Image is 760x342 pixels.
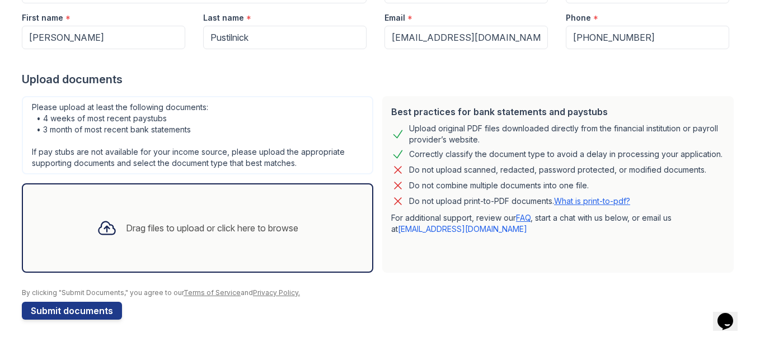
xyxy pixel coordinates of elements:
[398,224,527,234] a: [EMAIL_ADDRESS][DOMAIN_NAME]
[203,12,244,23] label: Last name
[184,288,241,297] a: Terms of Service
[391,105,725,118] div: Best practices for bank statements and paystubs
[713,297,749,331] iframe: chat widget
[516,213,531,222] a: FAQ
[554,196,630,206] a: What is print-to-pdf?
[409,163,706,177] div: Do not upload scanned, redacted, password protected, or modified documents.
[22,302,122,320] button: Submit documents
[253,288,300,297] a: Privacy Policy.
[126,221,298,235] div: Drag files to upload or click here to browse
[22,72,738,87] div: Upload documents
[22,288,738,297] div: By clicking "Submit Documents," you agree to our and
[566,12,591,23] label: Phone
[409,148,723,161] div: Correctly classify the document type to avoid a delay in processing your application.
[384,12,405,23] label: Email
[22,96,373,174] div: Please upload at least the following documents: • 4 weeks of most recent paystubs • 3 month of mo...
[409,123,725,145] div: Upload original PDF files downloaded directly from the financial institution or payroll provider’...
[409,196,630,207] p: Do not upload print-to-PDF documents.
[391,212,725,235] p: For additional support, review our , start a chat with us below, or email us at
[22,12,63,23] label: First name
[409,179,589,192] div: Do not combine multiple documents into one file.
